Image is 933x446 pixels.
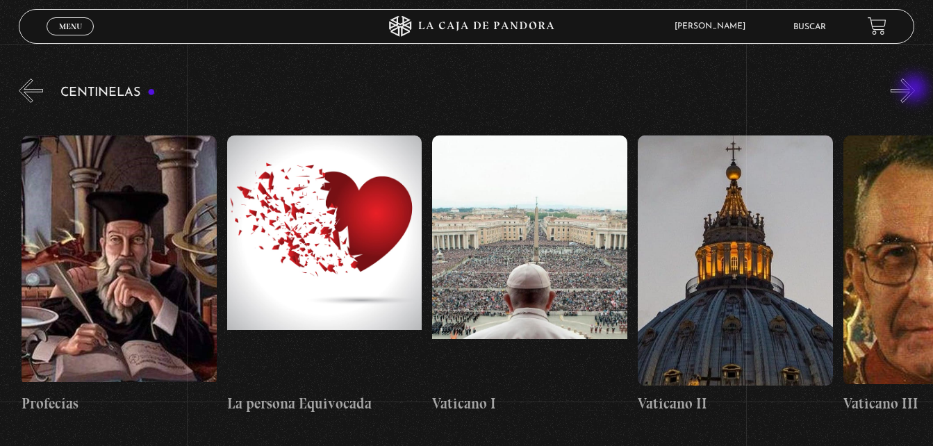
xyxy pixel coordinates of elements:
[60,86,156,99] h3: Centinelas
[227,393,422,415] h4: La persona Equivocada
[22,393,217,415] h4: Profecías
[19,79,43,103] button: Previous
[59,22,82,31] span: Menu
[793,23,826,31] a: Buscar
[54,34,87,44] span: Cerrar
[868,17,886,35] a: View your shopping cart
[668,22,759,31] span: [PERSON_NAME]
[227,113,422,436] a: La persona Equivocada
[891,79,915,103] button: Next
[638,393,833,415] h4: Vaticano II
[432,393,627,415] h4: Vaticano I
[638,113,833,436] a: Vaticano II
[432,113,627,436] a: Vaticano I
[22,113,217,436] a: Profecías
